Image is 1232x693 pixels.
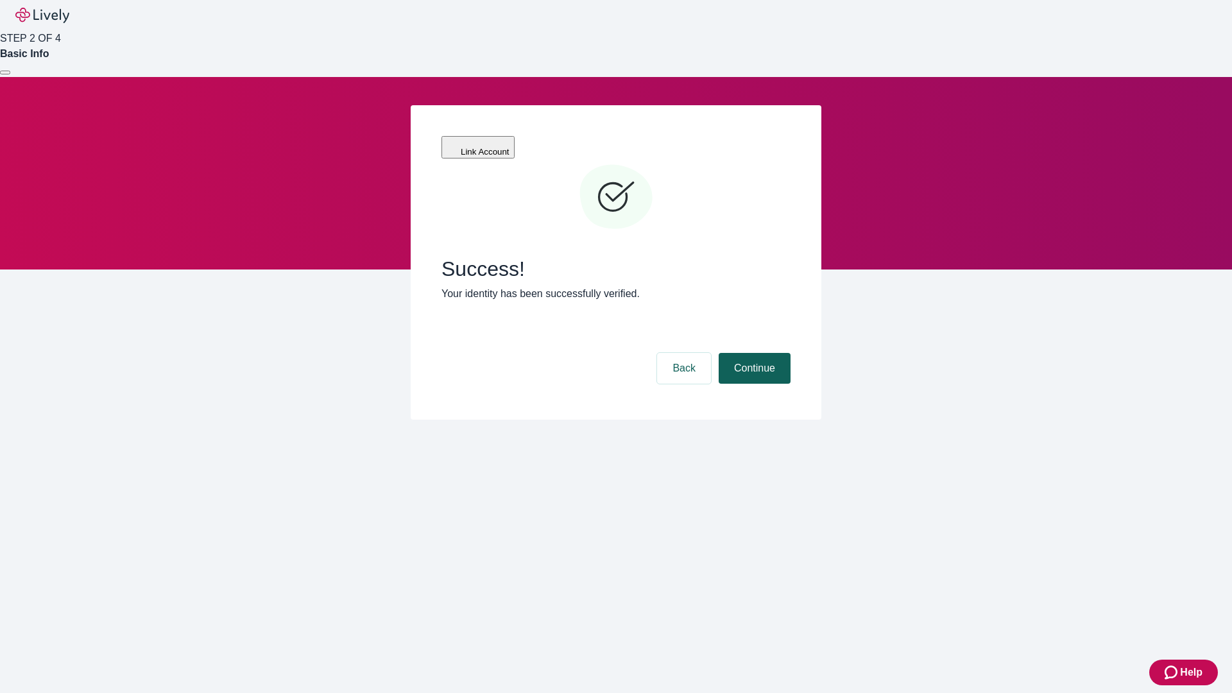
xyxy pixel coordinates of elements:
button: Link Account [441,136,515,158]
span: Help [1180,665,1202,680]
span: Success! [441,257,791,281]
button: Zendesk support iconHelp [1149,660,1218,685]
p: Your identity has been successfully verified. [441,286,791,302]
svg: Zendesk support icon [1165,665,1180,680]
img: Lively [15,8,69,23]
button: Back [657,353,711,384]
button: Continue [719,353,791,384]
svg: Checkmark icon [577,159,654,236]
